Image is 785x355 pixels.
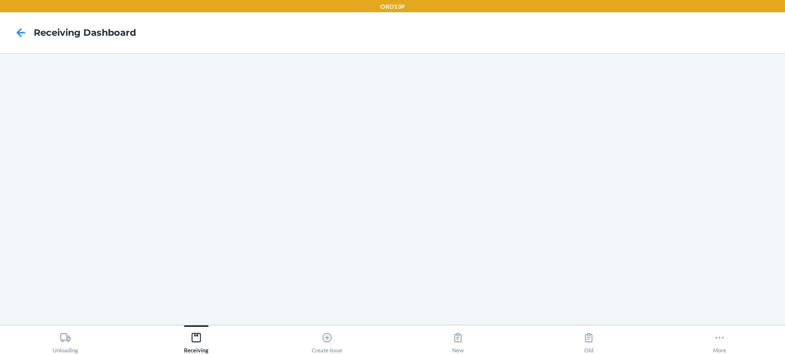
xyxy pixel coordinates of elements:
[8,61,777,317] iframe: Receiving dashboard
[654,325,785,353] button: More
[131,325,262,353] button: Receiving
[53,328,78,353] div: Unloading
[583,328,594,353] div: Old
[713,328,726,353] div: More
[392,325,523,353] button: New
[380,2,405,11] p: ORD13P
[523,325,654,353] button: Old
[184,328,209,353] div: Receiving
[262,325,392,353] button: Create Issue
[312,328,342,353] div: Create Issue
[34,26,136,39] h4: Receiving dashboard
[452,328,464,353] div: New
